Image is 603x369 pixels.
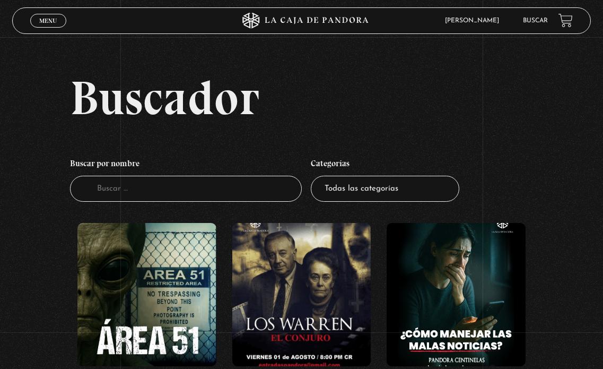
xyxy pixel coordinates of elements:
span: Menu [39,18,57,24]
h2: Buscador [70,74,591,122]
h4: Buscar por nombre [70,153,302,176]
span: Cerrar [36,27,61,34]
span: [PERSON_NAME] [440,18,510,24]
a: Buscar [523,18,548,24]
a: View your shopping cart [558,13,573,28]
h4: Categorías [311,153,459,176]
